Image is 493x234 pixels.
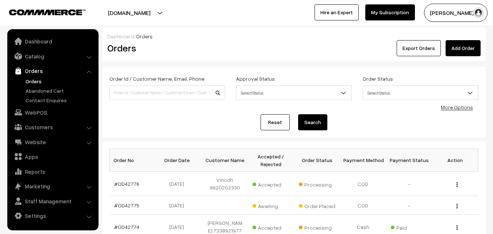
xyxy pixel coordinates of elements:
span: Select Status [363,85,478,100]
span: Processing [299,179,335,188]
a: Marketing [9,180,96,193]
a: WebPOS [9,106,96,119]
th: Customer Name [202,149,248,172]
td: [DATE] [156,196,202,215]
img: Menu [457,204,458,208]
th: Order Date [156,149,202,172]
td: COD [340,196,386,215]
input: Order Id / Customer Name / Customer Email / Customer Phone [109,85,225,100]
td: [DATE] [156,172,202,196]
th: Order No [110,149,156,172]
div: / [107,32,481,40]
label: Order Id / Customer Name, Email, Phone [109,75,204,83]
img: COMMMERCE [9,9,86,15]
h2: Orders [107,42,224,54]
td: - [386,172,432,196]
a: Reset [261,114,290,130]
span: Accepted [253,222,289,231]
img: Menu [457,182,458,187]
span: Select Status [363,87,478,99]
span: Processing [299,222,335,231]
a: Orders [9,64,96,77]
span: Select Status [236,87,351,99]
label: Approval Status [236,75,275,83]
a: Customers [9,120,96,134]
button: Search [298,114,327,130]
img: Menu [457,225,458,230]
th: Action [432,149,478,172]
a: Hire an Expert [315,4,359,20]
span: Order Placed [299,200,335,210]
span: Select Status [236,85,352,100]
a: Contact Enquires [24,96,96,104]
td: Vinodh 9620202330 [202,172,248,196]
a: More Options [441,104,473,110]
label: Order Status [363,75,393,83]
a: Dashboard [107,33,134,39]
a: My Subscription [365,4,415,20]
a: Settings [9,209,96,222]
a: Orders [24,77,96,85]
a: Abandoned Cart [24,87,96,95]
a: Dashboard [9,35,96,48]
a: Website [9,135,96,149]
button: [PERSON_NAME] s… [424,4,488,22]
a: Catalog [9,50,96,63]
button: Export Orders [397,40,441,56]
th: Payment Status [386,149,432,172]
a: #OD42776 [114,181,139,187]
a: Apps [9,150,96,163]
th: Payment Method [340,149,386,172]
th: Accepted / Rejected [248,149,294,172]
img: user [473,7,484,18]
th: Order Status [294,149,340,172]
span: Paid [391,222,427,231]
a: COMMMERCE [9,7,73,16]
a: Staff Management [9,195,96,208]
a: #OD42774 [114,224,139,230]
span: Accepted [253,179,289,188]
span: Orders [136,33,153,39]
td: COD [340,172,386,196]
button: [DOMAIN_NAME] [82,4,176,22]
span: Awaiting [253,200,289,210]
a: Reports [9,165,96,178]
a: #OD42775 [114,202,139,208]
a: Add Order [446,40,481,56]
td: - [386,196,432,215]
